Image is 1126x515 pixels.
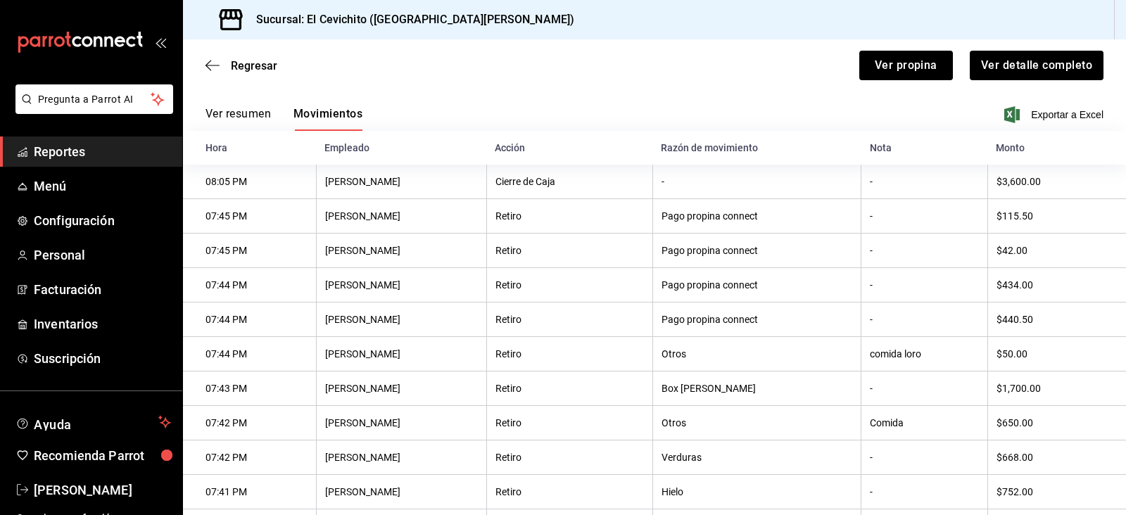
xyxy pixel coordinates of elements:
[987,406,1126,440] th: $650.00
[34,446,171,465] span: Recomienda Parrot
[987,337,1126,371] th: $50.00
[316,268,486,303] th: [PERSON_NAME]
[10,102,173,117] a: Pregunta a Parrot AI
[183,406,316,440] th: 07:42 PM
[183,199,316,234] th: 07:45 PM
[205,59,277,72] button: Regresar
[987,475,1126,509] th: $752.00
[316,406,486,440] th: [PERSON_NAME]
[316,371,486,406] th: [PERSON_NAME]
[652,440,861,475] th: Verduras
[183,268,316,303] th: 07:44 PM
[861,303,987,337] th: -
[486,371,652,406] th: Retiro
[652,268,861,303] th: Pago propina connect
[861,165,987,199] th: -
[486,268,652,303] th: Retiro
[316,475,486,509] th: [PERSON_NAME]
[183,475,316,509] th: 07:41 PM
[34,211,171,230] span: Configuración
[486,131,652,165] th: Acción
[34,314,171,333] span: Inventarios
[316,234,486,268] th: [PERSON_NAME]
[34,246,171,265] span: Personal
[38,92,151,107] span: Pregunta a Parrot AI
[316,440,486,475] th: [PERSON_NAME]
[155,37,166,48] button: open_drawer_menu
[34,414,153,431] span: Ayuda
[316,165,486,199] th: [PERSON_NAME]
[987,234,1126,268] th: $42.00
[987,199,1126,234] th: $115.50
[861,337,987,371] th: comida loro
[245,11,574,28] h3: Sucursal: El Cevichito ([GEOGRAPHIC_DATA][PERSON_NAME])
[486,406,652,440] th: Retiro
[316,131,486,165] th: Empleado
[652,337,861,371] th: Otros
[652,303,861,337] th: Pago propina connect
[183,337,316,371] th: 07:44 PM
[987,440,1126,475] th: $668.00
[652,406,861,440] th: Otros
[861,371,987,406] th: -
[970,51,1103,80] button: Ver detalle completo
[205,107,271,131] button: Ver resumen
[34,142,171,161] span: Reportes
[652,234,861,268] th: Pago propina connect
[652,165,861,199] th: -
[183,303,316,337] th: 07:44 PM
[486,199,652,234] th: Retiro
[205,107,362,131] div: navigation tabs
[987,131,1126,165] th: Monto
[34,280,171,299] span: Facturación
[183,371,316,406] th: 07:43 PM
[316,303,486,337] th: [PERSON_NAME]
[183,165,316,199] th: 08:05 PM
[486,475,652,509] th: Retiro
[987,303,1126,337] th: $440.50
[34,177,171,196] span: Menú
[34,349,171,368] span: Suscripción
[486,303,652,337] th: Retiro
[183,234,316,268] th: 07:45 PM
[293,107,362,131] button: Movimientos
[861,475,987,509] th: -
[183,440,316,475] th: 07:42 PM
[1007,106,1103,123] button: Exportar a Excel
[861,199,987,234] th: -
[861,268,987,303] th: -
[486,234,652,268] th: Retiro
[34,481,171,500] span: [PERSON_NAME]
[987,268,1126,303] th: $434.00
[486,165,652,199] th: Cierre de Caja
[861,234,987,268] th: -
[486,440,652,475] th: Retiro
[987,371,1126,406] th: $1,700.00
[861,131,987,165] th: Nota
[15,84,173,114] button: Pregunta a Parrot AI
[859,51,953,80] button: Ver propina
[316,337,486,371] th: [PERSON_NAME]
[231,59,277,72] span: Regresar
[861,440,987,475] th: -
[652,371,861,406] th: Box [PERSON_NAME]
[861,406,987,440] th: Comida
[652,475,861,509] th: Hielo
[316,199,486,234] th: [PERSON_NAME]
[987,165,1126,199] th: $3,600.00
[652,199,861,234] th: Pago propina connect
[486,337,652,371] th: Retiro
[183,131,316,165] th: Hora
[652,131,861,165] th: Razón de movimiento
